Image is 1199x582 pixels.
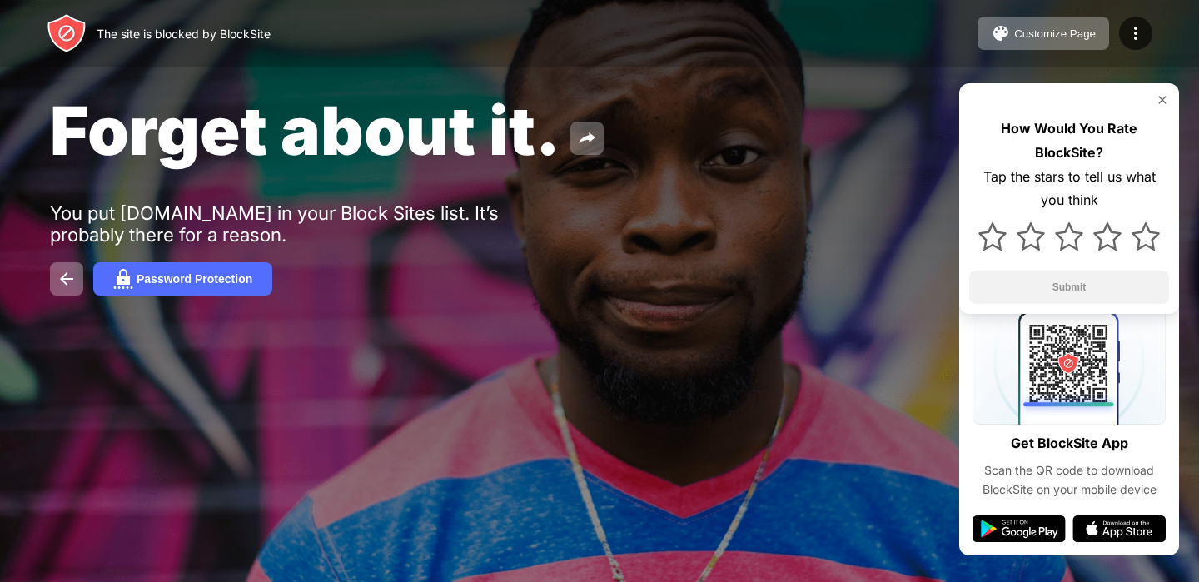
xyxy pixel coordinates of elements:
div: How Would You Rate BlockSite? [969,117,1169,165]
img: menu-icon.svg [1126,23,1146,43]
img: share.svg [577,128,597,148]
div: You put [DOMAIN_NAME] in your Block Sites list. It’s probably there for a reason. [50,202,565,246]
img: pallet.svg [991,23,1011,43]
img: star.svg [1055,222,1083,251]
div: The site is blocked by BlockSite [97,27,271,41]
div: Password Protection [137,272,252,286]
img: star.svg [1017,222,1045,251]
div: Tap the stars to tell us what you think [969,165,1169,213]
img: header-logo.svg [47,13,87,53]
img: app-store.svg [1072,515,1166,542]
img: rate-us-close.svg [1156,93,1169,107]
div: Get BlockSite App [1011,431,1128,455]
img: star.svg [1093,222,1122,251]
span: Forget about it. [50,90,560,171]
button: Submit [969,271,1169,304]
img: google-play.svg [973,515,1066,542]
img: star.svg [978,222,1007,251]
img: password.svg [113,269,133,289]
div: Customize Page [1014,27,1096,40]
img: star.svg [1132,222,1160,251]
button: Password Protection [93,262,272,296]
button: Customize Page [978,17,1109,50]
img: back.svg [57,269,77,289]
div: Scan the QR code to download BlockSite on your mobile device [973,461,1166,499]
